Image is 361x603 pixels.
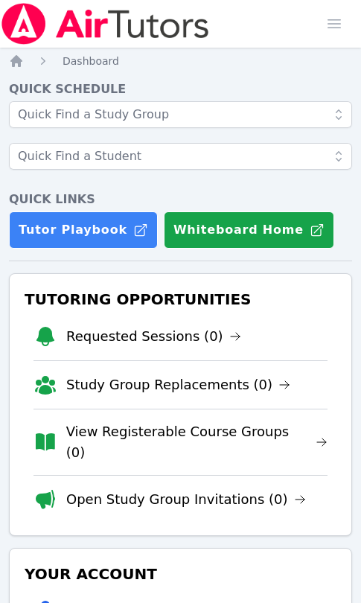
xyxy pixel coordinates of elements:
a: Study Group Replacements (0) [66,374,290,395]
span: Dashboard [63,55,119,67]
a: Dashboard [63,54,119,68]
h4: Quick Schedule [9,80,352,98]
h4: Quick Links [9,191,352,208]
a: View Registerable Course Groups (0) [66,421,328,463]
h3: Your Account [22,561,339,587]
a: Requested Sessions (0) [66,326,241,347]
input: Quick Find a Student [9,143,352,170]
input: Quick Find a Study Group [9,101,352,128]
a: Open Study Group Invitations (0) [66,489,306,510]
a: Tutor Playbook [9,211,158,249]
h3: Tutoring Opportunities [22,286,339,313]
nav: Breadcrumb [9,54,352,68]
button: Whiteboard Home [164,211,334,249]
